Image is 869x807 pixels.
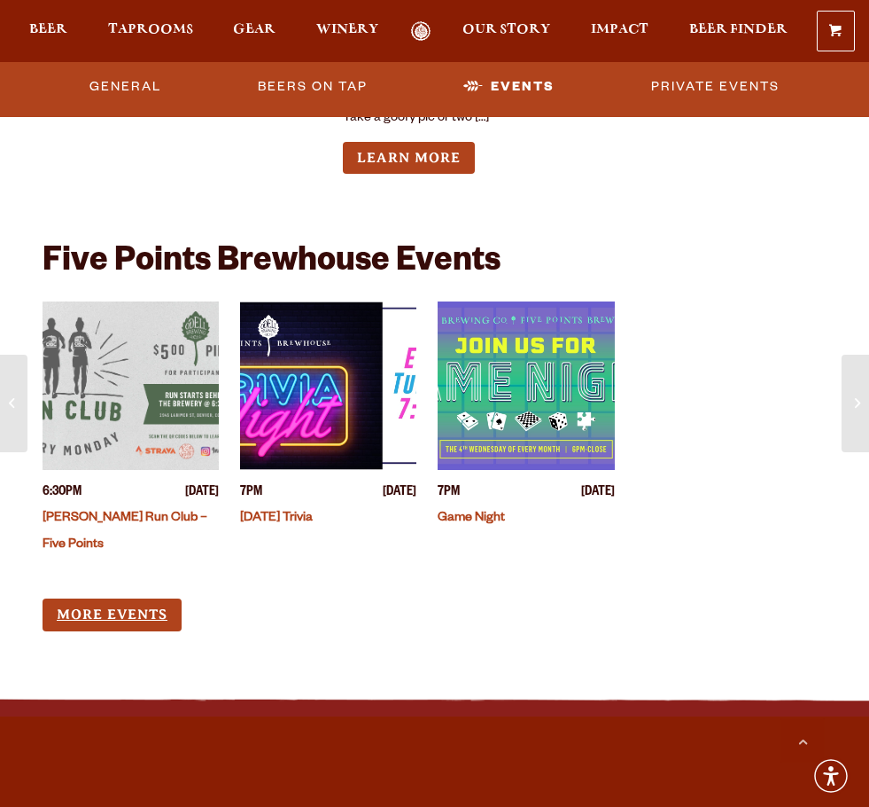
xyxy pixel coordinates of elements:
[108,21,193,42] a: Taprooms
[185,484,219,503] span: [DATE]
[29,22,67,36] span: Beer
[240,512,313,526] a: [DATE] Trivia
[462,22,550,36] span: Our Story
[29,21,67,42] a: Beer
[689,21,788,42] a: Beer Finder
[343,142,475,175] a: Learn more about Oktoberfest Weekend
[251,67,375,107] a: Beers on Tap
[591,21,648,42] a: Impact
[591,22,648,36] span: Impact
[108,22,193,36] span: Taprooms
[438,512,505,526] a: Game Night
[316,21,378,42] a: Winery
[399,21,443,42] a: Odell Home
[240,484,262,503] span: 7PM
[456,67,562,107] a: Events
[462,21,550,42] a: Our Story
[316,22,378,36] span: Winery
[43,245,500,284] h2: Five Points Brewhouse Events
[43,599,182,631] a: More Events (opens in a new window)
[438,484,460,503] span: 7PM
[689,22,788,36] span: Beer Finder
[233,21,275,42] a: Gear
[438,302,614,470] a: View event details
[644,67,787,107] a: Private Events
[43,484,81,503] span: 6:30PM
[43,302,219,470] a: View event details
[233,22,275,36] span: Gear
[82,67,168,107] a: General
[43,512,207,552] a: [PERSON_NAME] Run Club – Five Points
[240,302,416,470] a: View event details
[383,484,416,503] span: [DATE]
[811,756,850,795] div: Accessibility Menu
[780,718,825,763] a: Scroll to top
[581,484,615,503] span: [DATE]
